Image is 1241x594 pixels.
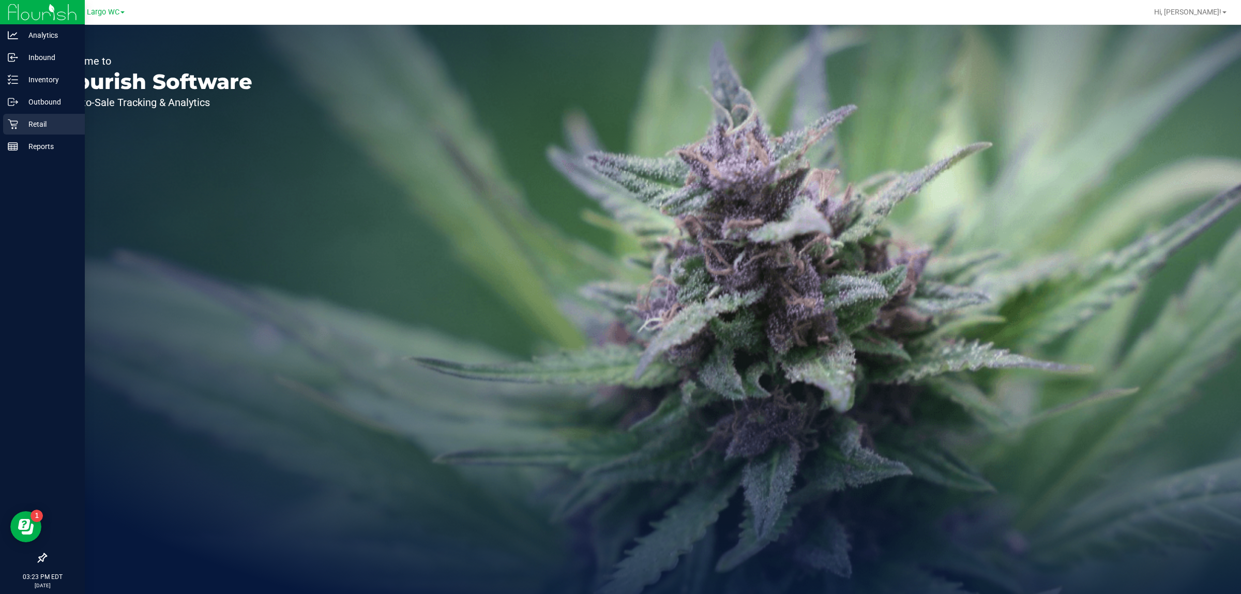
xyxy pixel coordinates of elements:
span: Hi, [PERSON_NAME]! [1154,8,1221,16]
p: Outbound [18,96,80,108]
p: 03:23 PM EDT [5,572,80,582]
inline-svg: Retail [8,119,18,129]
inline-svg: Analytics [8,30,18,40]
p: Welcome to [56,56,252,66]
inline-svg: Inventory [8,75,18,85]
p: Inbound [18,51,80,64]
inline-svg: Outbound [8,97,18,107]
p: Seed-to-Sale Tracking & Analytics [56,97,252,108]
inline-svg: Inbound [8,52,18,63]
p: Flourish Software [56,71,252,92]
p: Reports [18,140,80,153]
p: [DATE] [5,582,80,589]
span: Largo WC [87,8,119,17]
p: Analytics [18,29,80,41]
iframe: Resource center [10,511,41,542]
p: Inventory [18,73,80,86]
inline-svg: Reports [8,141,18,152]
p: Retail [18,118,80,130]
iframe: Resource center unread badge [31,510,43,522]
